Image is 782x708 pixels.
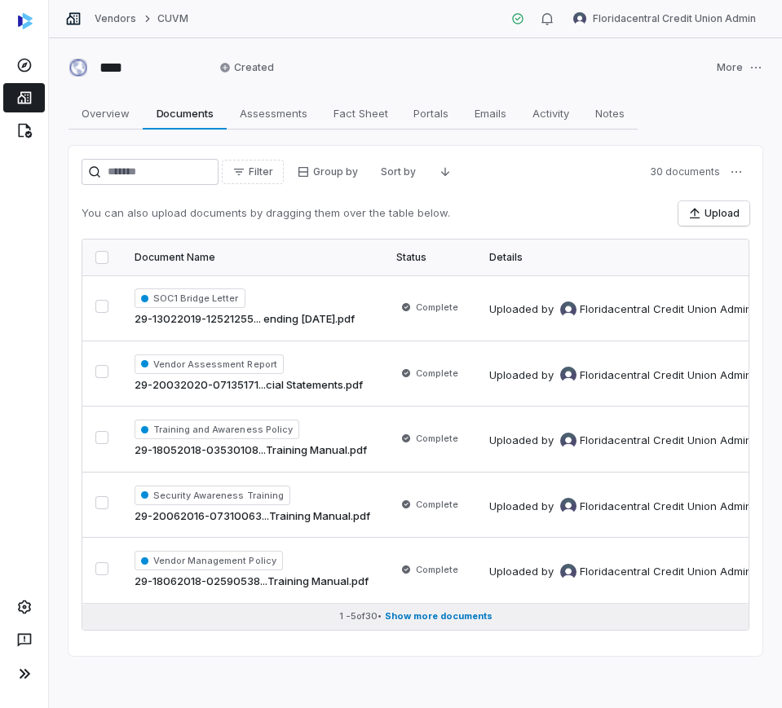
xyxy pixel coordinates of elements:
[678,201,749,226] button: Upload
[135,486,290,505] span: Security Awareness Training
[135,574,369,590] a: 29-18062018-02590538...Training Manual.pdf
[589,103,631,124] span: Notes
[593,12,756,25] span: Floridacentral Credit Union Admin
[95,12,136,25] a: Vendors
[416,563,458,576] span: Complete
[135,311,355,328] a: 29-13022019-12521255... ending [DATE].pdf
[150,103,220,124] span: Documents
[82,205,450,222] p: You can also upload documents by dragging them over the table below.
[712,51,767,85] button: More
[75,103,136,124] span: Overview
[416,498,458,511] span: Complete
[580,367,752,384] span: Floridacentral Credit Union Admin
[541,498,752,514] div: by
[249,165,273,178] span: Filter
[580,564,752,580] span: Floridacentral Credit Union Admin
[429,160,462,184] button: Descending
[439,165,452,178] svg: Descending
[541,367,752,383] div: by
[541,564,752,580] div: by
[541,433,752,449] div: by
[560,367,577,383] img: Floridacentral Credit Union Admin avatar
[327,103,395,124] span: Fact Sheet
[82,604,749,630] button: 1 -5of30• Show more documents
[416,432,458,445] span: Complete
[396,251,463,264] div: Status
[468,103,513,124] span: Emails
[135,508,370,525] a: 29-20062016-07310063...Training Manual.pdf
[560,301,577,318] img: Floridacentral Credit Union Admin avatar
[560,564,577,580] img: Floridacentral Credit Union Admin avatar
[157,12,188,25] a: CUVM
[560,433,577,449] img: Floridacentral Credit Union Admin avatar
[416,301,458,314] span: Complete
[560,498,577,514] img: Floridacentral Credit Union Admin avatar
[287,160,368,184] button: Group by
[573,12,586,25] img: Floridacentral Credit Union Admin avatar
[135,551,283,570] span: Vendor Management Policy
[580,301,752,318] span: Floridacentral Credit Union Admin
[650,165,720,178] span: 30 documents
[18,13,33,29] img: svg%3e
[219,61,274,74] span: Created
[135,288,245,308] span: SOC1 Bridge Letter
[371,160,426,184] button: Sort by
[563,7,766,31] button: Floridacentral Credit Union Admin avatarFloridacentral Credit Union Admin
[233,103,314,124] span: Assessments
[541,301,752,318] div: by
[580,499,752,515] span: Floridacentral Credit Union Admin
[580,433,752,449] span: Floridacentral Credit Union Admin
[416,367,458,380] span: Complete
[135,251,370,264] div: Document Name
[135,442,367,459] a: 29-18052018-03530108...Training Manual.pdf
[526,103,576,124] span: Activity
[222,160,284,184] button: Filter
[407,103,455,124] span: Portals
[135,354,284,374] span: Vendor Assessment Report
[385,610,493,622] span: Show more documents
[135,420,299,439] span: Training and Awareness Policy
[135,377,363,394] a: 29-20032020-07135171...cial Statements.pdf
